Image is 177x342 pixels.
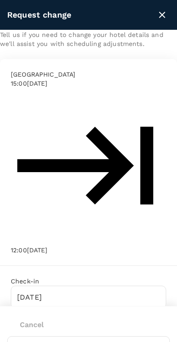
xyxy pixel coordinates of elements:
[11,277,166,286] div: Check-in
[154,7,170,23] button: close
[11,70,166,79] div: [GEOGRAPHIC_DATA]
[7,314,56,336] button: Cancel
[11,286,166,308] input: Choose date, selected date is Oct 21, 2025
[11,80,48,87] span: 15:00[DATE]
[7,9,154,22] div: Request change
[11,246,48,254] span: 12:00[DATE]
